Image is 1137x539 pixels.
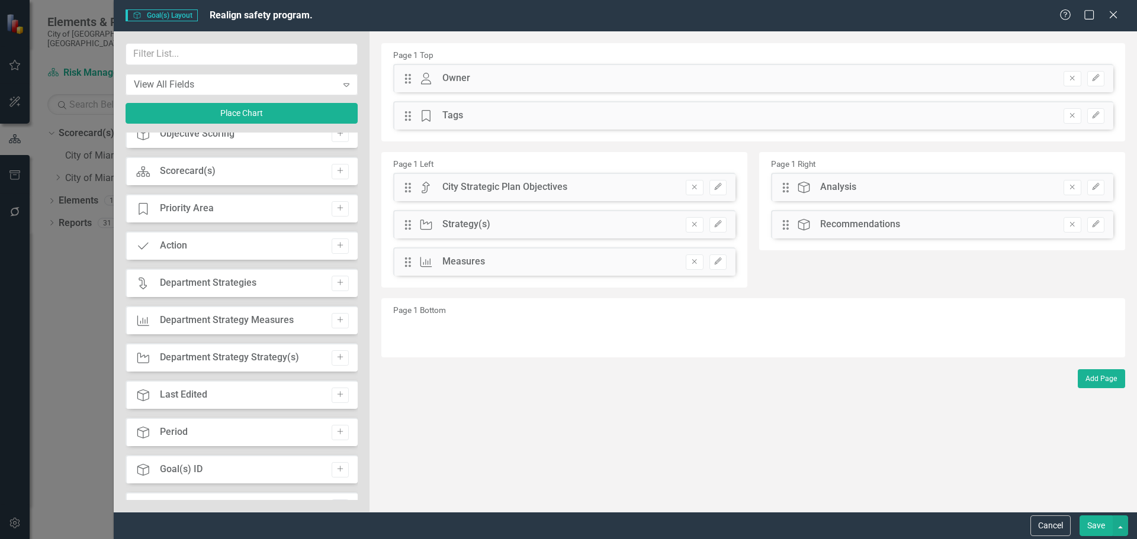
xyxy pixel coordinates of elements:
[160,388,207,402] div: Last Edited
[442,255,485,269] div: Measures
[160,425,188,439] div: Period
[160,314,294,327] div: Department Strategy Measures
[160,351,299,364] div: Department Strategy Strategy(s)
[393,159,433,169] small: Page 1 Left
[126,103,358,124] button: Place Chart
[442,72,470,85] div: Owner
[771,159,815,169] small: Page 1 Right
[160,202,214,215] div: Priority Area
[442,109,463,122] div: Tags
[442,218,490,231] div: Strategy(s)
[393,50,433,60] small: Page 1 Top
[160,276,256,290] div: Department Strategies
[1080,515,1113,536] button: Save
[1078,369,1125,388] button: Add Page
[160,127,235,141] div: Objective Scoring
[126,9,198,21] span: Goal(s) Layout
[820,218,900,231] div: Recommendations
[393,305,446,315] small: Page 1 Bottom
[126,43,358,65] input: Filter List...
[134,78,337,91] div: View All Fields
[1030,515,1071,536] button: Cancel
[160,463,203,476] div: Goal(s) ID
[210,9,313,21] span: Realign safety program.
[442,180,567,194] div: City Strategic Plan Objectives
[820,180,856,194] div: Analysis
[160,164,216,178] div: Scorecard(s)
[160,239,187,253] div: Action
